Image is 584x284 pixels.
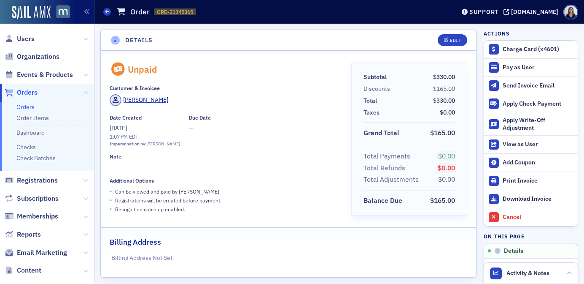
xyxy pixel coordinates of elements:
[430,196,455,205] span: $165.00
[128,64,157,75] div: Unpaid
[438,175,455,183] span: $0.00
[363,96,377,105] div: Total
[5,212,58,221] a: Memberships
[433,73,455,81] span: $330.00
[363,73,390,82] span: Subtotal
[363,128,399,138] div: Grand Total
[504,247,523,255] span: Details
[363,163,405,173] div: Total Refunds
[484,76,578,95] button: Send Invoice Email
[17,266,41,275] span: Content
[17,230,41,239] span: Reports
[363,96,380,105] span: Total
[484,172,578,190] a: Print Invoice
[484,232,578,240] h4: On this page
[189,115,211,121] div: Due Date
[5,88,38,97] a: Orders
[17,176,58,185] span: Registrations
[16,154,56,162] a: Check Batches
[5,230,41,239] a: Reports
[503,213,573,221] div: Cancel
[363,175,422,185] span: Total Adjustments
[128,133,138,140] span: EDT
[5,194,59,203] a: Subscriptions
[484,208,578,226] button: Cancel
[484,30,510,37] h4: Actions
[110,237,161,248] h2: Billing Address
[484,41,578,58] button: Charge Card (x4601)
[484,113,578,136] button: Apply Write-Off Adjustment
[17,212,58,221] span: Memberships
[5,266,41,275] a: Content
[363,163,408,173] span: Total Refunds
[17,248,67,257] span: Email Marketing
[115,197,221,204] p: Registrations will be created before payment.
[363,85,393,93] span: Discounts
[503,82,573,90] div: Send Invoice Email
[5,176,58,185] a: Registrations
[450,38,460,43] div: Edit
[16,129,45,137] a: Dashboard
[189,124,211,133] span: —
[484,95,578,113] button: Apply Check Payment
[110,205,112,213] span: •
[363,85,390,93] div: Discounts
[511,8,558,16] div: [DOMAIN_NAME]
[5,52,59,61] a: Organizations
[438,34,467,46] button: Edit
[110,177,154,184] div: Additional Options
[440,109,455,116] span: $0.00
[110,187,112,196] span: •
[363,108,379,117] div: Taxes
[431,85,455,93] span: -$165.00
[110,94,168,106] a: [PERSON_NAME]
[363,196,405,206] span: Balance Due
[503,177,573,185] div: Print Invoice
[51,5,70,20] a: View Homepage
[110,153,121,160] div: Note
[5,70,73,79] a: Events & Products
[563,5,578,19] span: Profile
[363,175,419,185] div: Total Adjustments
[110,133,128,140] time: 1:07 PM
[157,8,193,16] span: ORD-21345365
[503,64,573,71] div: Pay as User
[110,163,339,172] span: —
[17,34,35,44] span: Users
[438,152,455,160] span: $0.00
[503,159,573,167] div: Add Coupon
[146,141,180,147] div: [PERSON_NAME]
[484,153,578,172] button: Add Coupon
[110,85,160,91] div: Customer & Invoicee
[503,117,573,131] div: Apply Write-Off Adjustment
[438,164,455,172] span: $0.00
[506,269,549,278] span: Activity & Notes
[484,135,578,153] button: View as User
[363,151,413,161] span: Total Payments
[17,70,73,79] span: Events & Products
[484,190,578,208] a: Download Invoice
[433,97,455,104] span: $330.00
[16,103,35,111] a: Orders
[363,196,402,206] div: Balance Due
[125,36,153,45] h4: Details
[110,196,112,205] span: •
[110,141,146,147] span: Impersonation by:
[16,143,36,151] a: Checks
[111,254,466,262] p: Billing Address Not Set
[17,52,59,61] span: Organizations
[115,205,185,213] p: Recognition catch up enabled.
[503,141,573,148] div: View as User
[503,195,573,203] div: Download Invoice
[5,34,35,44] a: Users
[503,100,573,108] div: Apply Check Payment
[363,128,402,138] span: Grand Total
[16,114,49,122] a: Order Items
[5,248,67,257] a: Email Marketing
[12,6,51,19] img: SailAMX
[503,9,561,15] button: [DOMAIN_NAME]
[363,73,387,82] div: Subtotal
[469,8,498,16] div: Support
[110,115,142,121] div: Date Created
